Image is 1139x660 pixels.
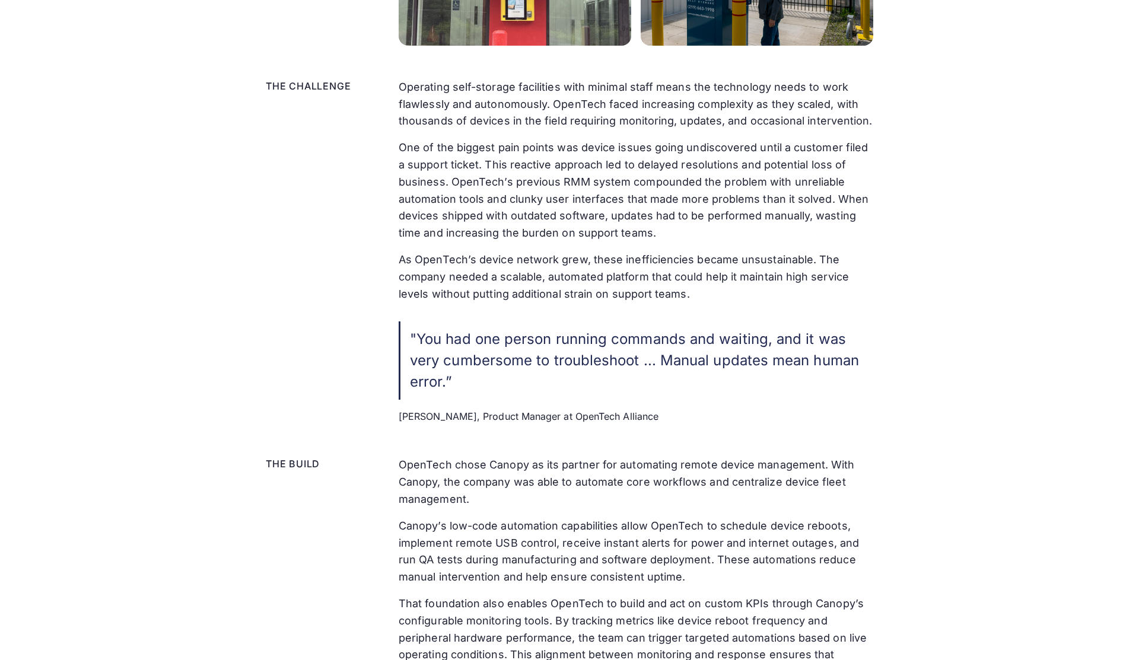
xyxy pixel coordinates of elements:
[266,79,384,93] div: The challenge
[399,518,873,586] p: Canopy’s low-code automation capabilities allow OpenTech to schedule device reboots, implement re...
[399,457,873,508] p: OpenTech chose Canopy as its partner for automating remote device management. With Canopy, the co...
[399,409,873,423] div: [PERSON_NAME], Product Manager at OpenTech Alliance
[266,457,384,471] div: The build
[399,251,873,302] p: As OpenTech’s device network grew, these inefficiencies became unsustainable. The company needed ...
[399,139,873,242] p: One of the biggest pain points was device issues going undiscovered until a customer filed a supp...
[399,321,873,400] blockquote: "You had one person running commands and waiting, and it was very cumbersome to troubleshoot ... ...
[399,79,873,130] p: Operating self-storage facilities with minimal staff means the technology needs to work flawlessl...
